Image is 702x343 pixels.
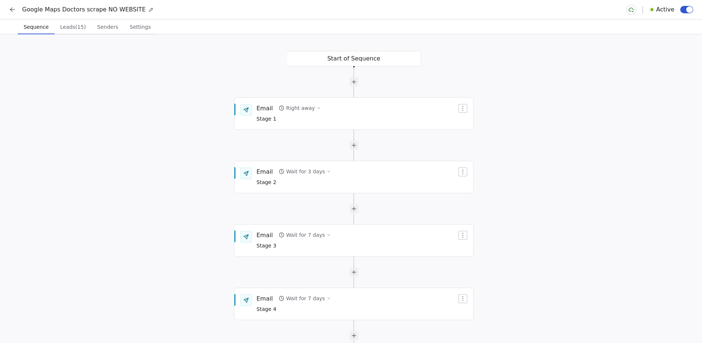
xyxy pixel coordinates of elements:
[656,5,675,14] span: Active
[256,179,331,187] span: Stage 2
[276,103,324,113] button: Right away
[287,51,421,66] div: Start of Sequence
[276,293,333,304] button: Wait for 7 days
[94,22,121,32] span: Senders
[234,161,474,193] div: EmailWait for 3 daysStage 2
[234,224,474,257] div: EmailWait for 7 daysStage 3
[276,230,333,240] button: Wait for 7 days
[286,168,325,175] div: Wait for 3 days
[256,242,331,250] span: Stage 3
[256,115,321,123] span: Stage 1
[286,104,315,112] div: Right away
[256,104,273,112] div: Email
[276,166,333,177] button: Wait for 3 days
[256,294,273,302] div: Email
[256,167,273,176] div: Email
[256,305,331,313] span: Stage 4
[286,295,325,302] div: Wait for 7 days
[234,288,474,320] div: EmailWait for 7 daysStage 4
[256,231,273,239] div: Email
[127,22,154,32] span: Settings
[22,5,146,14] span: Google Maps Doctors scrape NO WEBSITE
[286,231,325,239] div: Wait for 7 days
[57,22,89,32] span: Leads (15)
[21,22,52,32] span: Sequence
[234,97,474,130] div: EmailRight awayStage 1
